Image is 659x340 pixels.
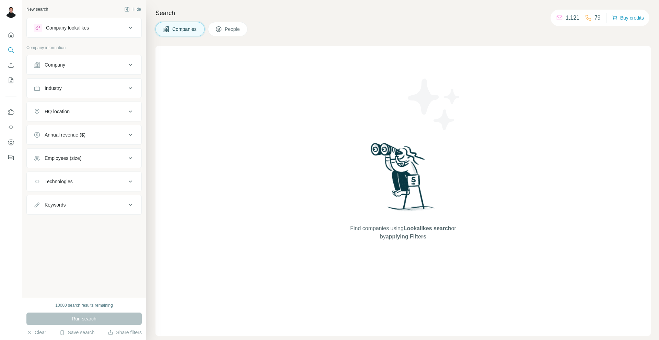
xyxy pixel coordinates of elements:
button: Use Surfe on LinkedIn [5,106,16,118]
h4: Search [155,8,651,18]
div: HQ location [45,108,70,115]
button: Buy credits [612,13,644,23]
button: Share filters [108,329,142,336]
button: Employees (size) [27,150,141,166]
span: Lookalikes search [404,225,451,231]
p: Company information [26,45,142,51]
span: applying Filters [386,234,426,239]
button: Hide [119,4,146,14]
div: Annual revenue ($) [45,131,85,138]
p: 1,121 [566,14,579,22]
img: Surfe Illustration - Stars [403,73,465,135]
div: Keywords [45,201,66,208]
button: Industry [27,80,141,96]
div: Employees (size) [45,155,81,162]
img: Avatar [5,7,16,18]
img: Surfe Illustration - Woman searching with binoculars [368,141,439,218]
button: Enrich CSV [5,59,16,71]
span: People [225,26,241,33]
div: Company [45,61,65,68]
p: 79 [594,14,601,22]
div: Industry [45,85,62,92]
button: Feedback [5,151,16,164]
button: Company lookalikes [27,20,141,36]
button: Search [5,44,16,56]
button: Dashboard [5,136,16,149]
button: HQ location [27,103,141,120]
button: My lists [5,74,16,86]
span: Find companies using or by [348,224,458,241]
div: Technologies [45,178,73,185]
button: Save search [59,329,94,336]
button: Company [27,57,141,73]
div: New search [26,6,48,12]
button: Clear [26,329,46,336]
div: 10000 search results remaining [55,302,113,308]
button: Technologies [27,173,141,190]
button: Use Surfe API [5,121,16,133]
button: Annual revenue ($) [27,127,141,143]
button: Keywords [27,197,141,213]
span: Companies [172,26,197,33]
div: Company lookalikes [46,24,89,31]
button: Quick start [5,29,16,41]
